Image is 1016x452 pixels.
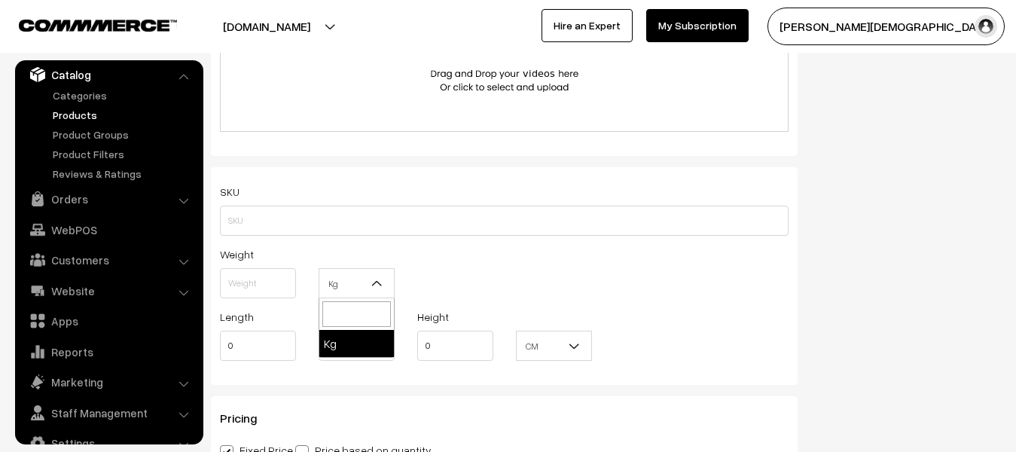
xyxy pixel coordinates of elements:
a: WebPOS [19,216,198,243]
a: Orders [19,185,198,212]
a: Categories [49,87,198,103]
label: SKU [220,184,240,200]
button: [DOMAIN_NAME] [170,8,363,45]
label: Length [220,309,254,325]
a: Hire an Expert [542,9,633,42]
span: Kg [319,270,394,297]
input: Weight [220,268,296,298]
a: Reviews & Ratings [49,166,198,182]
a: Customers [19,246,198,273]
a: Products [49,107,198,123]
input: SKU [220,206,789,236]
span: CM [517,333,591,359]
a: Reports [19,338,198,365]
li: Kg [319,330,394,357]
label: Height [417,309,449,325]
a: COMMMERCE [19,15,151,33]
img: COMMMERCE [19,20,177,31]
a: Marketing [19,368,198,395]
a: Product Groups [49,127,198,142]
a: Catalog [19,61,198,88]
img: user [975,15,997,38]
a: My Subscription [646,9,749,42]
button: [PERSON_NAME][DEMOGRAPHIC_DATA] [767,8,1005,45]
span: CM [516,331,592,361]
a: Website [19,277,198,304]
a: Staff Management [19,399,198,426]
span: Kg [319,268,395,298]
span: Pricing [220,411,275,426]
label: Weight [220,246,254,262]
a: Apps [19,307,198,334]
a: Product Filters [49,146,198,162]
